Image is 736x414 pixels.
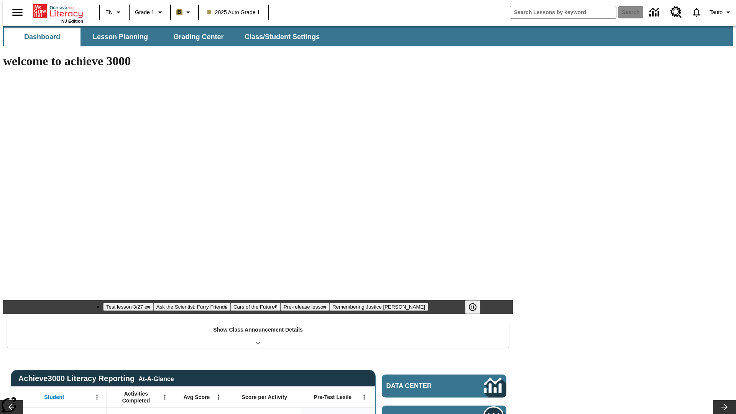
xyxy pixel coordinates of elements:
[105,8,113,16] span: EN
[135,8,154,16] span: Grade 1
[3,28,327,46] div: SubNavbar
[645,2,666,23] a: Data Center
[44,394,64,401] span: Student
[3,26,733,46] div: SubNavbar
[153,303,230,311] button: Slide 2 Ask the Scientist: Furry Friends
[82,28,159,46] button: Lesson Planning
[213,326,303,334] p: Show Class Announcement Details
[6,1,29,24] button: Open side menu
[207,8,260,16] span: 2025 Auto Grade 1
[242,394,287,401] span: Score per Activity
[18,374,174,383] span: Achieve3000 Literacy Reporting
[230,303,281,311] button: Slide 3 Cars of the Future?
[465,300,480,314] button: Pause
[238,28,326,46] button: Class/Student Settings
[183,394,210,401] span: Avg Score
[713,400,736,414] button: Lesson carousel, Next
[3,54,513,68] h1: welcome to achieve 3000
[4,28,80,46] button: Dashboard
[160,28,237,46] button: Grading Center
[687,2,706,22] a: Notifications
[710,8,723,16] span: Tauto
[329,303,428,311] button: Slide 5 Remembering Justice O'Connor
[159,391,171,403] button: Open Menu
[510,6,616,18] input: search field
[173,5,196,19] button: Boost Class color is light brown. Change class color
[281,303,329,311] button: Slide 4 Pre-release lesson
[111,390,161,404] span: Activities Completed
[103,303,153,311] button: Slide 1 Test lesson 3/27 en
[138,374,174,383] div: At-A-Glance
[382,375,506,398] a: Data Center
[358,391,370,403] button: Open Menu
[177,7,181,17] span: B
[666,2,687,23] a: Resource Center, Will open in new tab
[33,3,83,23] div: Home
[33,3,83,19] a: Home
[7,321,509,348] div: Show Class Announcement Details
[314,394,352,401] span: Pre-Test Lexile
[91,391,103,403] button: Open Menu
[465,300,488,314] div: Pause
[102,5,127,19] button: Language: EN, Select a language
[132,5,168,19] button: Grade: Grade 1, Select a grade
[706,5,736,19] button: Profile/Settings
[386,382,458,390] span: Data Center
[213,391,224,403] button: Open Menu
[61,19,83,23] span: NJ Edition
